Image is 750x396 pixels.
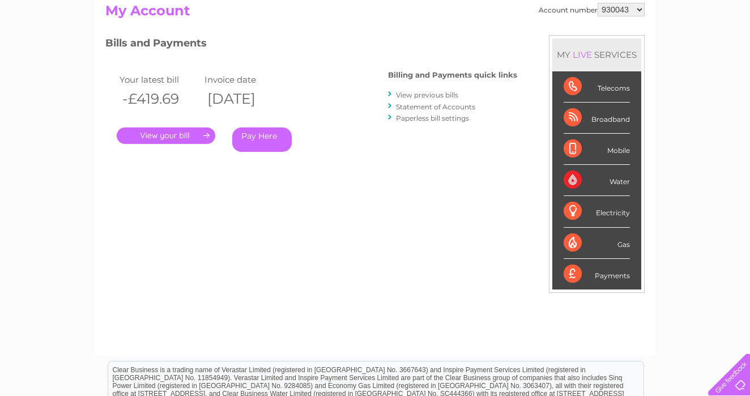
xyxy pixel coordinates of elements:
[564,259,630,289] div: Payments
[564,228,630,259] div: Gas
[117,72,202,87] td: Your latest bill
[651,48,668,57] a: Blog
[105,3,645,24] h2: My Account
[564,165,630,196] div: Water
[105,35,517,55] h3: Bills and Payments
[611,48,645,57] a: Telecoms
[396,91,458,99] a: View previous bills
[202,72,287,87] td: Invoice date
[564,196,630,227] div: Electricity
[108,6,644,55] div: Clear Business is a trading name of Verastar Limited (registered in [GEOGRAPHIC_DATA] No. 3667643...
[564,71,630,103] div: Telecoms
[26,29,84,64] img: logo.png
[536,6,615,20] a: 0333 014 3131
[551,48,572,57] a: Water
[232,127,292,152] a: Pay Here
[564,103,630,134] div: Broadband
[570,49,594,60] div: LIVE
[539,3,645,16] div: Account number
[552,39,641,71] div: MY SERVICES
[564,134,630,165] div: Mobile
[388,71,517,79] h4: Billing and Payments quick links
[202,87,287,110] th: [DATE]
[396,114,469,122] a: Paperless bill settings
[117,127,215,144] a: .
[117,87,202,110] th: -£419.69
[713,48,739,57] a: Log out
[675,48,702,57] a: Contact
[579,48,604,57] a: Energy
[396,103,475,111] a: Statement of Accounts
